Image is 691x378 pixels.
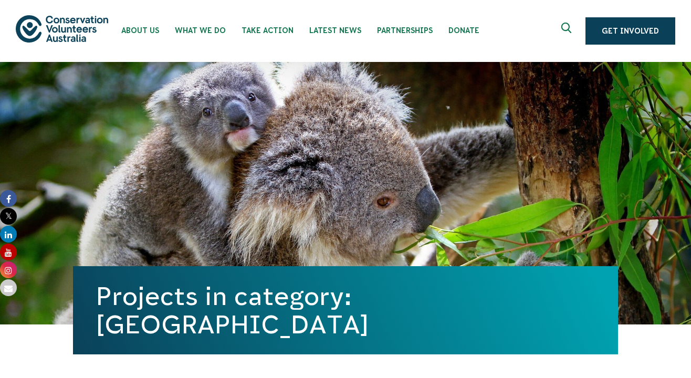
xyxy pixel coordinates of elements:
span: Partnerships [377,26,433,35]
h1: Projects in category: [GEOGRAPHIC_DATA] [96,282,595,339]
span: What We Do [175,26,226,35]
span: Latest News [309,26,361,35]
span: Donate [448,26,479,35]
span: Expand search box [561,23,574,39]
button: Expand search box Close search box [555,18,580,44]
span: Take Action [242,26,294,35]
span: About Us [121,26,159,35]
img: logo.svg [16,15,108,42]
a: Get Involved [585,17,675,45]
